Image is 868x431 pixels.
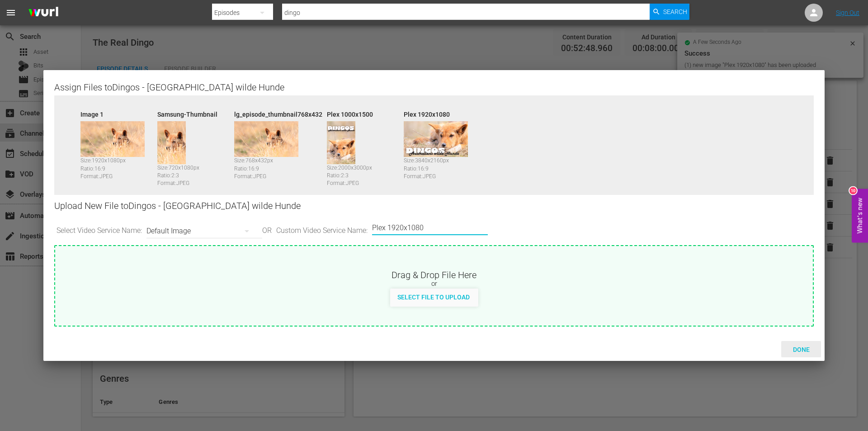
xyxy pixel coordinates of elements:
div: lg_episode_thumbnail768x432 [234,110,322,116]
button: Select File to Upload [390,289,477,305]
button: Search [650,4,689,20]
img: The%20Real%20Dingo.jpg [80,121,145,157]
a: Sign Out [836,9,859,16]
button: Open Feedback Widget [852,189,868,242]
button: Done [781,341,821,357]
div: Plex 1000x1500 [327,110,399,116]
img: lg_episode_thumbnail768x432_v1.jpg [234,121,298,157]
div: Size: 720 x 1080 px Ratio: 2:3 Format: JPEG [157,164,230,183]
div: Default Image [146,218,258,244]
div: Size: 768 x 432 px Ratio: 16:9 Format: JPEG [234,157,322,176]
span: OR [260,226,274,236]
img: 49944760-Plex-1000x1500_v1.jpg [327,121,355,164]
span: menu [5,7,16,18]
div: Size: 3840 x 2160 px Ratio: 16:9 Format: JPEG [404,157,476,176]
div: Drag & Drop File Here [55,269,813,279]
img: 49944760-Samsung-Thumbnail_v1.jpg [157,121,186,164]
div: Size: 1920 x 1080 px Ratio: 16:9 Format: JPEG [80,157,153,176]
span: Select File to Upload [390,294,477,301]
div: Upload New File to Dingos - [GEOGRAPHIC_DATA] wilde Hunde [54,195,814,217]
span: Done [786,346,817,353]
div: Plex 1920x1080 [404,110,476,116]
div: or [55,279,813,289]
span: Select Video Service Name: [54,226,144,236]
div: 10 [849,187,857,194]
span: Custom Video Service Name: [274,226,370,236]
span: Search [663,4,687,20]
img: ans4CAIJ8jUAAAAAAAAAAAAAAAAAAAAAAAAgQb4GAAAAAAAAAAAAAAAAAAAAAAAAJMjXAAAAAAAAAAAAAAAAAAAAAAAAgAT5G... [22,2,65,24]
div: Samsung-Thumbnail [157,110,230,116]
div: Size: 2000 x 3000 px Ratio: 2:3 Format: JPEG [327,164,399,183]
div: Assign Files to Dingos - [GEOGRAPHIC_DATA] wilde Hunde [54,81,814,92]
div: Image 1 [80,110,153,116]
img: 49944760-Plex-1920x1080_v1.jpg [404,121,468,157]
